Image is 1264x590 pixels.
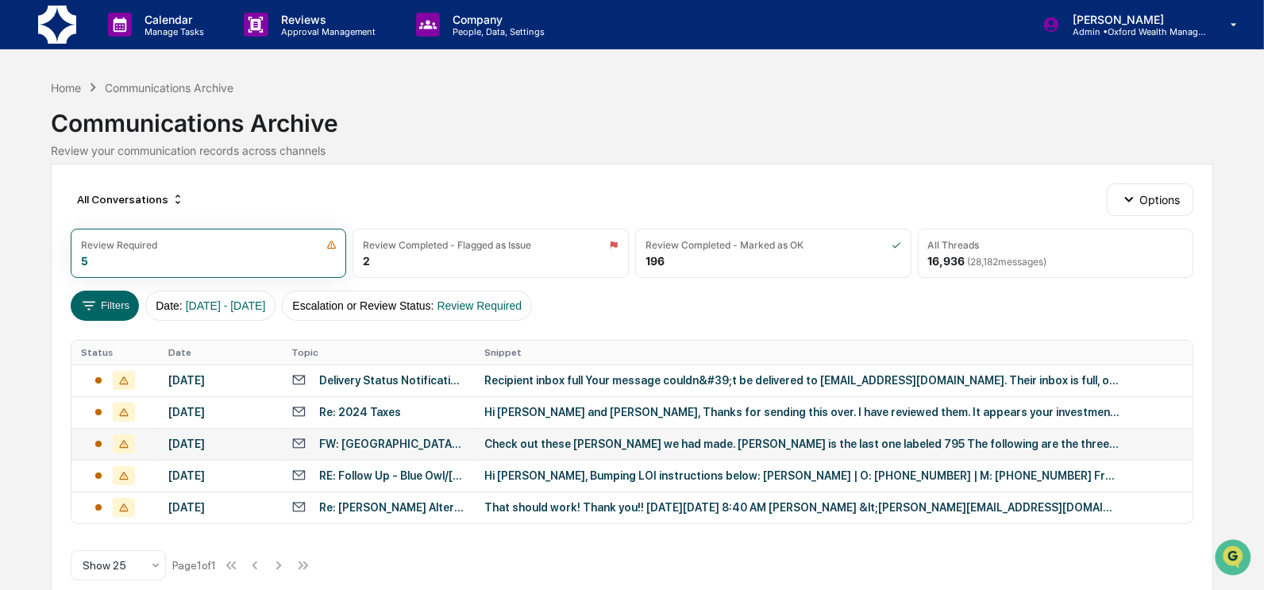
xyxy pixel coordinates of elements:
p: Company [440,13,553,26]
p: Approval Management [268,26,384,37]
div: Home [51,81,81,94]
div: We're available if you need us! [54,137,201,149]
div: Delivery Status Notification (Failure) [319,374,465,387]
div: Check out these [PERSON_NAME] we had made. [PERSON_NAME] is the last one labeled 795 The followin... [484,438,1119,450]
div: 2 [363,254,370,268]
div: All Threads [928,239,980,251]
th: Topic [282,341,475,364]
div: Start new chat [54,121,260,137]
span: [DATE] - [DATE] [186,299,266,312]
div: 🔎 [16,231,29,244]
div: [DATE] [168,501,272,514]
p: Reviews [268,13,384,26]
img: icon [892,240,901,250]
div: Review Required [81,239,157,251]
img: icon [326,240,337,250]
a: 🖐️Preclearance [10,193,109,222]
p: Admin • Oxford Wealth Management [1060,26,1208,37]
div: 16,936 [928,254,1047,268]
span: ( 28,182 messages) [968,256,1047,268]
button: Date:[DATE] - [DATE] [145,291,276,321]
button: Start new chat [270,125,289,145]
img: logo [38,6,76,44]
span: Preclearance [32,199,102,215]
div: Review Completed - Flagged as Issue [363,239,531,251]
p: People, Data, Settings [440,26,553,37]
div: FW: [GEOGRAPHIC_DATA] [PERSON_NAME] [319,438,465,450]
div: Recipient inbox full Your message couldn&#39;t be delivered to [EMAIL_ADDRESS][DOMAIN_NAME]. Thei... [484,374,1119,387]
img: 1746055101610-c473b297-6a78-478c-a979-82029cc54cd1 [16,121,44,149]
th: Date [159,341,282,364]
div: Review your communication records across channels [51,144,1214,157]
div: Communications Archive [51,96,1214,137]
div: 196 [645,254,665,268]
span: Pylon [158,268,192,280]
div: All Conversations [71,187,191,212]
p: How can we help? [16,33,289,58]
p: [PERSON_NAME] [1060,13,1208,26]
div: RE: Follow Up - Blue Owl/[GEOGRAPHIC_DATA] Introduction [319,469,465,482]
div: Hi [PERSON_NAME], Bumping LOI instructions below: [PERSON_NAME] | O: [PHONE_NUMBER] | M: [PHONE_N... [484,469,1119,482]
div: Re: 2024 Taxes [319,406,401,418]
div: Page 1 of 1 [172,559,216,572]
div: Hi [PERSON_NAME] and [PERSON_NAME], Thanks for sending this over. I have reviewed them. It appear... [484,406,1119,418]
div: Re: [PERSON_NAME] Alternative Strategies Fund [319,501,465,514]
p: Manage Tasks [132,26,212,37]
div: 🖐️ [16,201,29,214]
div: [DATE] [168,469,272,482]
p: Calendar [132,13,212,26]
iframe: Open customer support [1213,538,1256,580]
span: Attestations [131,199,197,215]
button: Options [1107,183,1193,215]
button: Escalation or Review Status:Review Required [282,291,532,321]
a: 🗄️Attestations [109,193,203,222]
div: [DATE] [168,438,272,450]
a: 🔎Data Lookup [10,223,106,252]
th: Snippet [475,341,1193,364]
button: Filters [71,291,140,321]
div: [DATE] [168,374,272,387]
div: 🗄️ [115,201,128,214]
a: Powered byPylon [112,268,192,280]
span: Review Required [437,299,522,312]
div: Communications Archive [105,81,233,94]
div: That should work! Thank you!! [DATE][DATE] 8:40 AM [PERSON_NAME] &lt;[PERSON_NAME][EMAIL_ADDRESS]... [484,501,1119,514]
div: Review Completed - Marked as OK [645,239,803,251]
span: Data Lookup [32,229,100,245]
img: icon [609,240,619,250]
th: Status [71,341,160,364]
div: 5 [81,254,88,268]
div: [DATE] [168,406,272,418]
